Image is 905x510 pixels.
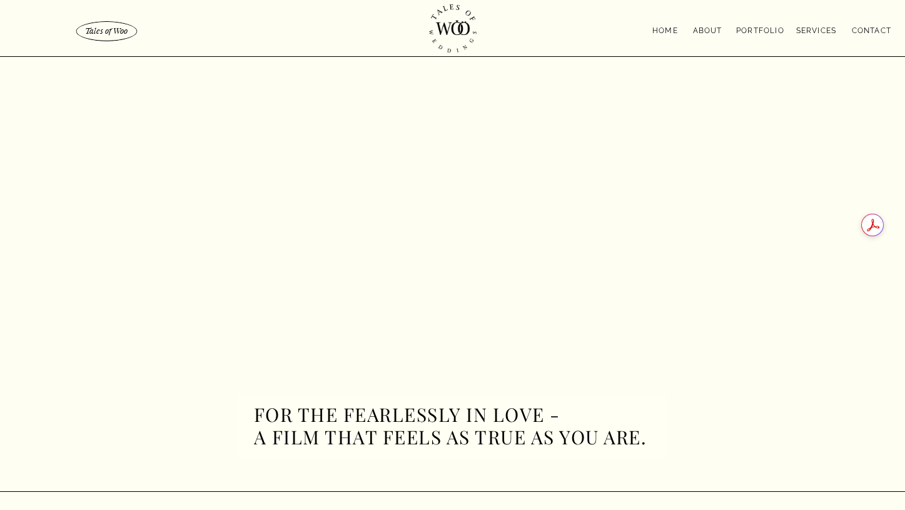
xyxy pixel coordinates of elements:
a: Home [652,24,681,35]
a: Services [790,24,842,34]
a: contact [829,24,891,34]
a: Tales of Woo [81,26,132,35]
h1: For the Fearlessly in Love - A Film That Feels as True as You Are. [254,403,672,449]
a: portfolio [735,24,786,34]
a: About [687,24,727,34]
